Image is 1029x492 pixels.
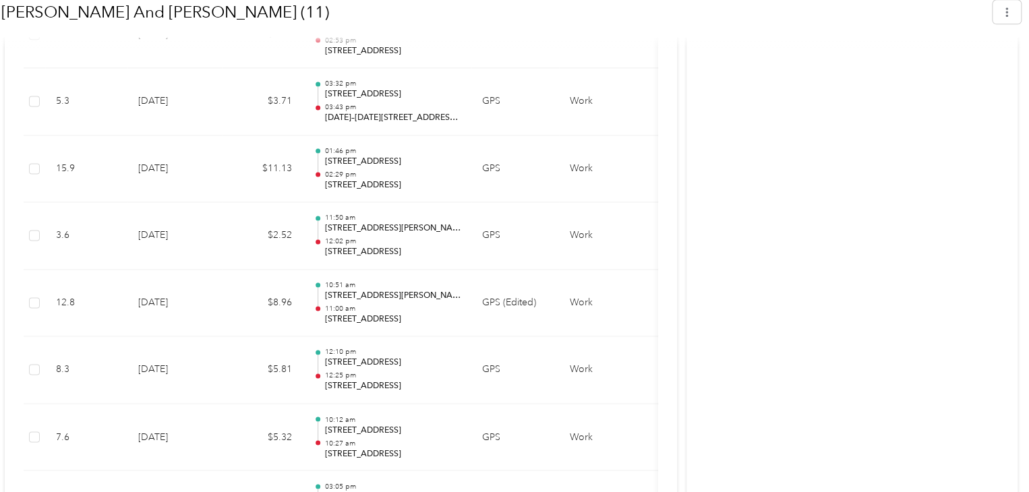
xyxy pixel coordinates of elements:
[324,280,461,290] p: 10:51 am
[324,414,461,424] p: 10:12 am
[471,202,559,270] td: GPS
[324,424,461,436] p: [STREET_ADDRESS]
[559,336,660,404] td: Work
[324,304,461,313] p: 11:00 am
[222,68,303,135] td: $3.71
[324,290,461,302] p: [STREET_ADDRESS][PERSON_NAME]
[324,380,461,392] p: [STREET_ADDRESS]
[324,45,461,57] p: [STREET_ADDRESS]
[45,202,127,270] td: 3.6
[471,336,559,404] td: GPS
[324,481,461,491] p: 03:05 pm
[45,135,127,203] td: 15.9
[45,270,127,337] td: 12.8
[127,336,222,404] td: [DATE]
[471,404,559,471] td: GPS
[324,102,461,112] p: 03:43 pm
[559,404,660,471] td: Work
[324,112,461,124] p: [DATE]–[DATE][STREET_ADDRESS][PERSON_NAME]
[324,88,461,100] p: [STREET_ADDRESS]
[324,438,461,448] p: 10:27 am
[127,135,222,203] td: [DATE]
[324,156,461,168] p: [STREET_ADDRESS]
[45,68,127,135] td: 5.3
[559,270,660,337] td: Work
[324,347,461,357] p: 12:10 pm
[222,404,303,471] td: $5.32
[324,237,461,246] p: 12:02 pm
[324,246,461,258] p: [STREET_ADDRESS]
[222,336,303,404] td: $5.81
[127,202,222,270] td: [DATE]
[559,135,660,203] td: Work
[559,68,660,135] td: Work
[324,448,461,460] p: [STREET_ADDRESS]
[324,179,461,191] p: [STREET_ADDRESS]
[127,404,222,471] td: [DATE]
[324,170,461,179] p: 02:29 pm
[471,270,559,337] td: GPS (Edited)
[324,146,461,156] p: 01:46 pm
[324,222,461,235] p: [STREET_ADDRESS][PERSON_NAME]
[45,336,127,404] td: 8.3
[324,371,461,380] p: 12:25 pm
[559,202,660,270] td: Work
[324,313,461,326] p: [STREET_ADDRESS]
[127,270,222,337] td: [DATE]
[222,135,303,203] td: $11.13
[222,202,303,270] td: $2.52
[222,270,303,337] td: $8.96
[324,79,461,88] p: 03:32 pm
[471,68,559,135] td: GPS
[127,68,222,135] td: [DATE]
[45,404,127,471] td: 7.6
[471,135,559,203] td: GPS
[324,213,461,222] p: 11:50 am
[324,357,461,369] p: [STREET_ADDRESS]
